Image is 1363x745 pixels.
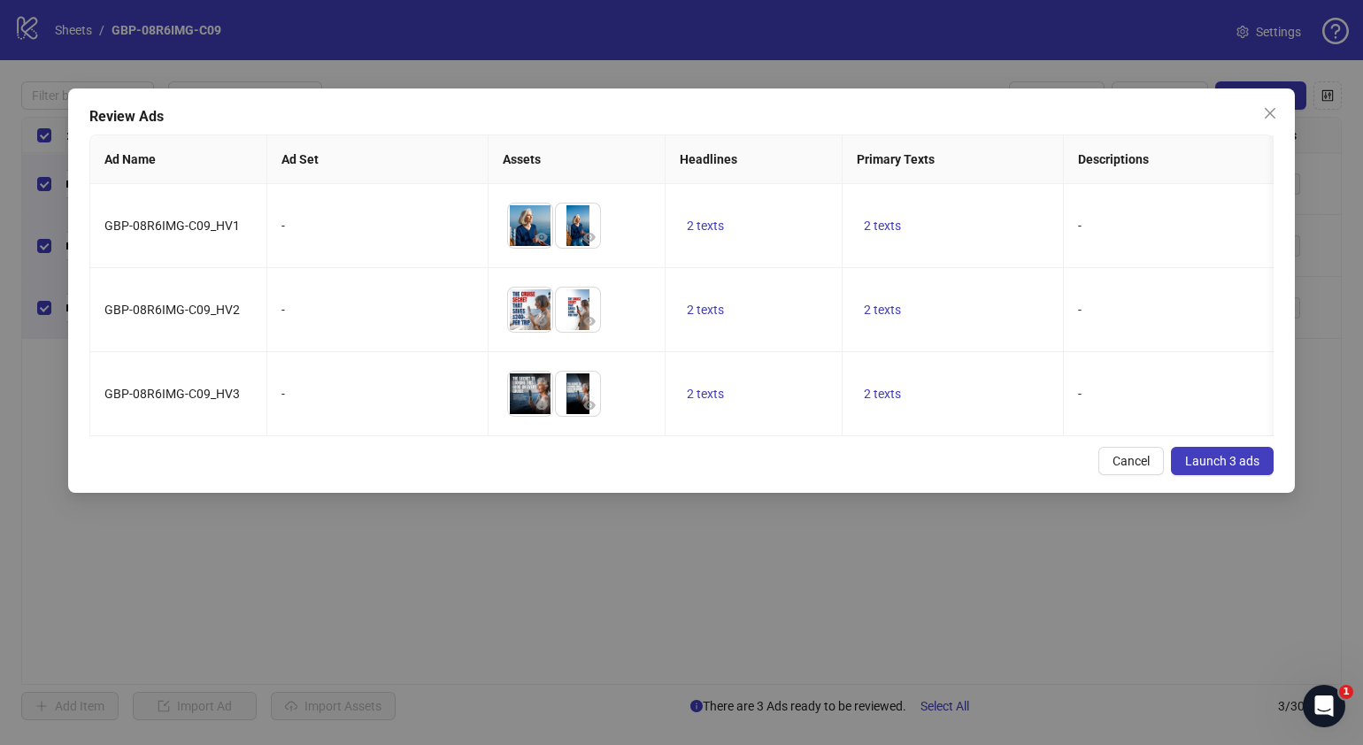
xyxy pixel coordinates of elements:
button: 2 texts [680,299,731,320]
button: 2 texts [857,299,908,320]
button: Cancel [1098,447,1164,475]
iframe: Intercom live chat [1303,685,1345,727]
th: Ad Set [267,135,489,184]
span: eye [583,231,596,243]
button: 2 texts [680,383,731,404]
img: Asset 1 [508,288,552,332]
img: Asset 1 [508,204,552,248]
div: - [281,384,474,403]
span: 2 texts [864,303,901,317]
span: eye [535,231,548,243]
th: Ad Name [90,135,267,184]
th: Primary Texts [843,135,1064,184]
div: Review Ads [89,106,1274,127]
img: Asset 1 [508,372,552,416]
img: Asset 2 [556,204,600,248]
span: 2 texts [687,303,724,317]
span: 2 texts [687,219,724,233]
button: Preview [579,311,600,332]
span: 2 texts [864,219,901,233]
span: Launch 3 ads [1185,454,1259,468]
span: GBP-08R6IMG-C09_HV1 [104,219,240,233]
span: 2 texts [687,387,724,401]
span: - [1078,219,1082,233]
div: - [281,216,474,235]
span: close [1263,106,1277,120]
span: Cancel [1113,454,1150,468]
img: Asset 2 [556,288,600,332]
button: Close [1256,99,1284,127]
button: Preview [531,227,552,248]
button: 2 texts [680,215,731,236]
span: - [1078,387,1082,401]
span: GBP-08R6IMG-C09_HV2 [104,303,240,317]
button: 2 texts [857,383,908,404]
span: eye [535,399,548,411]
button: Preview [531,311,552,332]
span: 2 texts [864,387,901,401]
span: eye [583,399,596,411]
span: eye [583,315,596,327]
div: - [281,300,474,319]
span: - [1078,303,1082,317]
th: Headlines [666,135,843,184]
span: eye [535,315,548,327]
span: GBP-08R6IMG-C09_HV3 [104,387,240,401]
button: Preview [579,227,600,248]
button: Preview [579,395,600,416]
img: Asset 2 [556,372,600,416]
button: 2 texts [857,215,908,236]
button: Launch 3 ads [1171,447,1274,475]
span: 1 [1339,685,1353,699]
th: Assets [489,135,666,184]
button: Preview [531,395,552,416]
th: Descriptions [1064,135,1285,184]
